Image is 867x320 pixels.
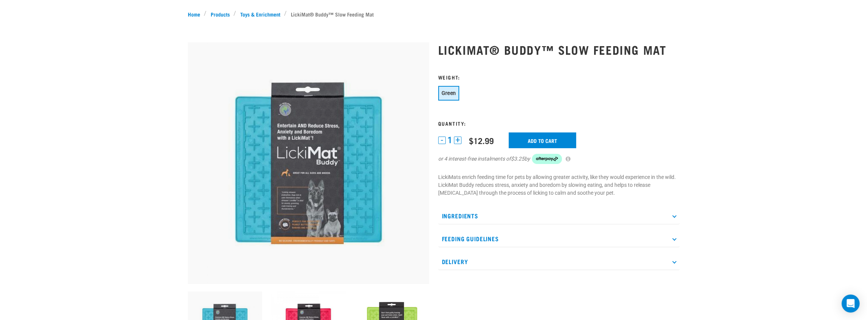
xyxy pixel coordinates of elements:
img: Buddy Turquoise [188,42,429,284]
img: Afterpay [532,154,562,164]
p: LickiMats enrich feeding time for pets by allowing greater activity, like they would experience i... [438,173,680,197]
span: Green [442,90,456,96]
button: + [454,137,461,144]
span: $3.25 [511,155,524,163]
a: Toys & Enrichment [236,10,284,18]
nav: breadcrumbs [188,10,680,18]
div: $12.99 [469,136,494,145]
button: Green [438,86,460,101]
h3: Quantity: [438,120,680,126]
span: 1 [448,136,452,144]
button: - [438,137,446,144]
p: Feeding Guidelines [438,230,680,247]
div: or 4 interest-free instalments of by [438,154,680,164]
a: Products [207,10,234,18]
h1: LickiMat® Buddy™ Slow Feeding Mat [438,43,680,56]
input: Add to cart [509,132,576,148]
p: Ingredients [438,207,680,224]
div: Open Intercom Messenger [842,294,860,312]
a: Home [188,10,204,18]
p: Delivery [438,253,680,270]
h3: Weight: [438,74,680,80]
